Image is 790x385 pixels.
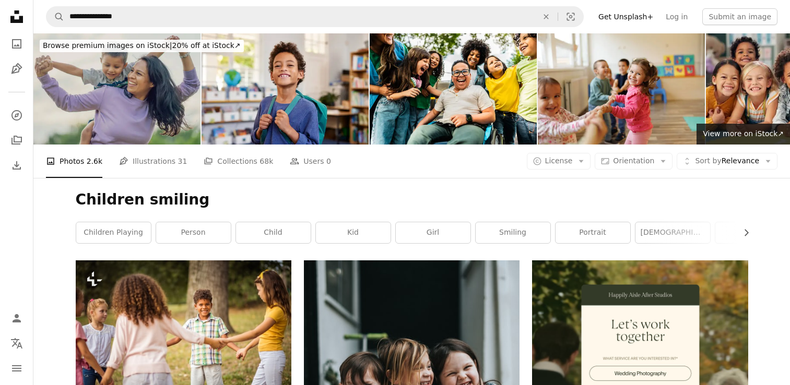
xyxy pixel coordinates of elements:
[46,6,584,27] form: Find visuals sitewide
[76,190,748,209] h1: Children smiling
[178,155,187,167] span: 31
[6,105,27,126] a: Explore
[43,41,241,50] span: 20% off at iStock ↗
[316,222,391,243] a: kid
[545,157,573,165] span: License
[43,41,172,50] span: Browse premium images on iStock |
[156,222,231,243] a: person
[535,7,558,27] button: Clear
[695,157,721,165] span: Sort by
[76,222,151,243] a: children playing
[6,358,27,379] button: Menu
[613,157,654,165] span: Orientation
[204,145,273,178] a: Collections 68k
[33,33,250,58] a: Browse premium images on iStock|20% off at iStock↗
[326,155,331,167] span: 0
[702,8,777,25] button: Submit an image
[737,222,748,243] button: scroll list to the right
[592,8,659,25] a: Get Unsplash+
[677,153,777,170] button: Sort byRelevance
[595,153,673,170] button: Orientation
[695,156,759,166] span: Relevance
[76,327,291,336] a: Large group of school kids having fun in nature. Focus is on background.
[659,8,694,25] a: Log in
[6,333,27,354] button: Language
[370,33,537,145] img: Happy students on schoolyard
[260,155,273,167] span: 68k
[202,33,369,145] img: Proud multiethnic schoolboy smiling at elementary school
[6,130,27,151] a: Collections
[6,33,27,54] a: Photos
[527,153,591,170] button: License
[556,222,630,243] a: portrait
[6,58,27,79] a: Illustrations
[6,155,27,176] a: Download History
[6,308,27,329] a: Log in / Sign up
[558,7,583,27] button: Visual search
[635,222,710,243] a: [DEMOGRAPHIC_DATA]
[538,33,705,145] img: Happy kids playing a game of tug of war in playroom
[119,145,187,178] a: Illustrations 31
[290,145,331,178] a: Users 0
[715,222,790,243] a: fun
[476,222,550,243] a: smiling
[46,7,64,27] button: Search Unsplash
[33,33,201,145] img: Portrait with Mom
[697,124,790,145] a: View more on iStock↗
[703,129,784,138] span: View more on iStock ↗
[236,222,311,243] a: child
[396,222,470,243] a: girl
